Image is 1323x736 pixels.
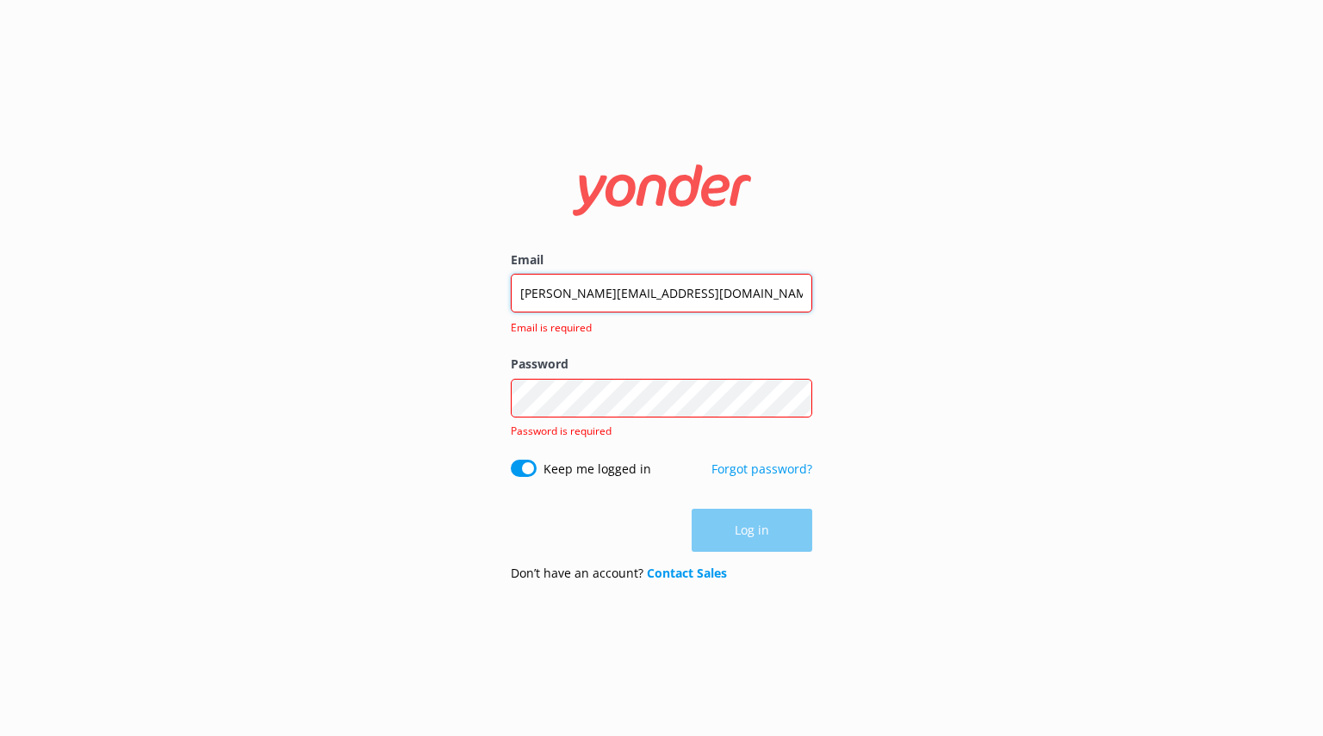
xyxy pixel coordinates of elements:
[511,319,802,336] span: Email is required
[543,460,651,479] label: Keep me logged in
[511,564,727,583] p: Don’t have an account?
[511,250,812,269] label: Email
[511,355,812,374] label: Password
[778,380,812,415] button: Show password
[511,424,612,438] span: Password is required
[647,565,727,581] a: Contact Sales
[711,461,812,477] a: Forgot password?
[511,274,812,312] input: user@emailaddress.com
